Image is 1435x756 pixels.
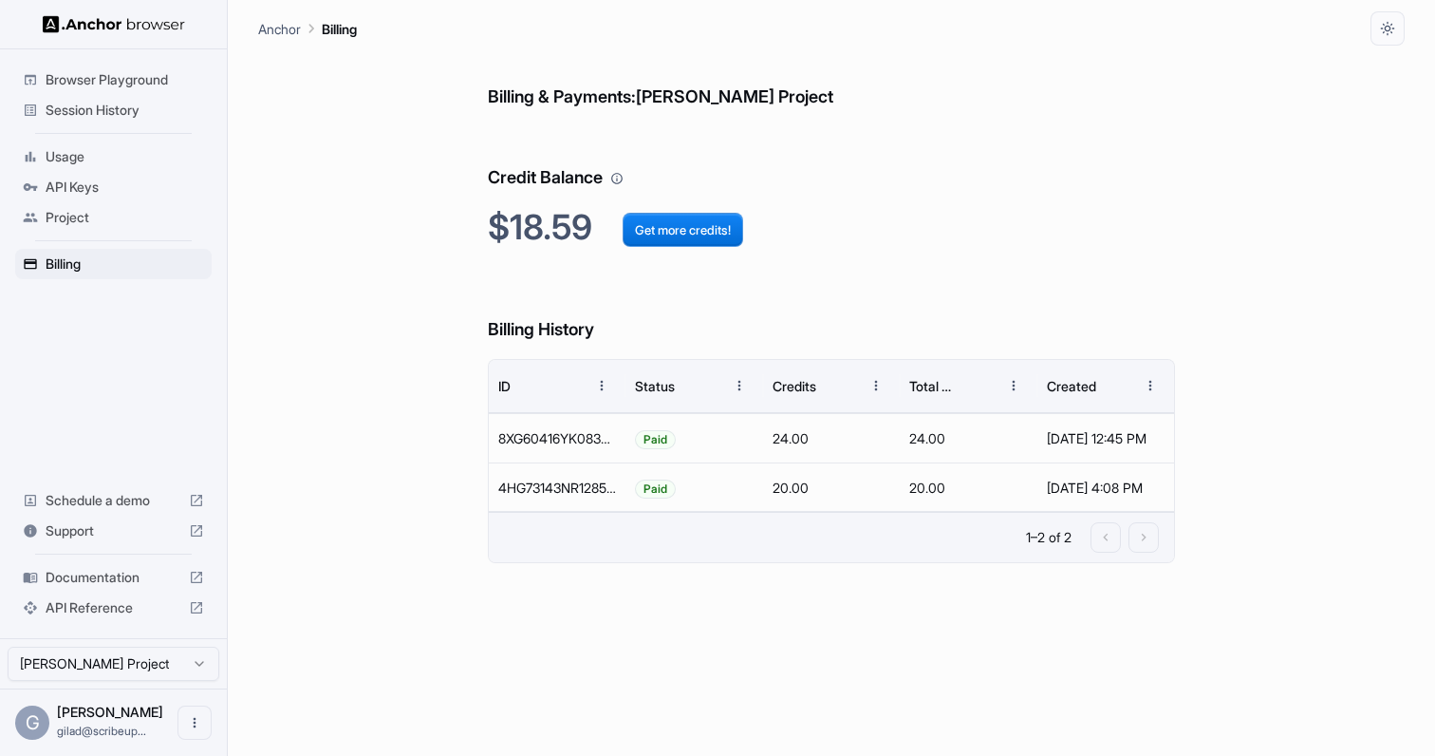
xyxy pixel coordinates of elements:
h6: Billing & Payments: [PERSON_NAME] Project [488,46,1176,111]
button: Menu [585,369,619,403]
img: Anchor Logo [43,15,185,33]
span: API Reference [46,598,181,617]
div: Status [635,378,675,394]
svg: Your credit balance will be consumed as you use the API. Visit the usage page to view a breakdown... [610,172,624,185]
span: API Keys [46,178,204,197]
button: Menu [722,369,756,403]
span: Gilad Spitzer [57,704,163,720]
div: 20.00 [900,463,1037,512]
p: Anchor [258,19,301,39]
span: Browser Playground [46,70,204,89]
button: Open menu [177,706,212,740]
p: Billing [322,19,357,39]
div: Support [15,516,212,546]
div: Credits [773,378,816,394]
div: [DATE] 4:08 PM [1047,463,1165,512]
button: Menu [1133,369,1167,403]
div: Documentation [15,562,212,593]
div: Session History [15,95,212,125]
div: Billing [15,249,212,279]
span: Schedule a demo [46,491,181,510]
div: API Reference [15,593,212,623]
button: Sort [550,369,585,403]
span: Session History [46,101,204,120]
button: Menu [997,369,1031,403]
button: Sort [688,369,722,403]
h6: Billing History [488,278,1176,344]
div: Usage [15,142,212,172]
span: Paid [636,464,675,513]
div: 20.00 [763,463,901,512]
div: 24.00 [763,413,901,463]
p: 1–2 of 2 [1026,528,1072,547]
button: Sort [825,369,859,403]
div: G [15,706,49,740]
div: 24.00 [900,413,1037,463]
nav: breadcrumb [258,18,357,39]
span: Documentation [46,568,181,587]
div: Schedule a demo [15,485,212,516]
span: gilad@scribeup.io [57,724,146,738]
div: Total Cost [909,378,960,394]
span: Paid [636,415,675,463]
div: Created [1047,378,1096,394]
div: API Keys [15,172,212,202]
span: Billing [46,255,204,274]
div: Project [15,202,212,233]
div: Browser Playground [15,65,212,95]
button: Menu [859,369,893,403]
div: ID [498,378,511,394]
h2: $18.59 [488,207,1176,248]
span: Project [46,208,204,227]
button: Get more credits! [623,213,743,247]
button: Sort [962,369,997,403]
span: Usage [46,147,204,166]
button: Sort [1099,369,1133,403]
span: Support [46,521,181,540]
div: 8XG60416YK083963B [489,413,626,463]
div: 4HG73143NR128530T [489,463,626,512]
h6: Credit Balance [488,126,1176,192]
div: [DATE] 12:45 PM [1047,414,1165,463]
